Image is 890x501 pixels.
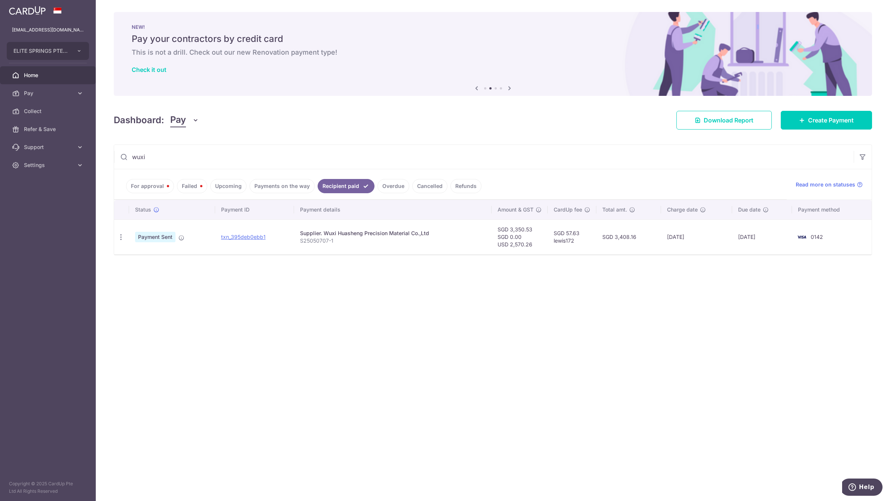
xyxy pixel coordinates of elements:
button: ELITE SPRINGS PTE. LTD. [7,42,89,60]
a: Upcoming [210,179,247,193]
span: CardUp fee [554,206,582,213]
a: Download Report [676,111,772,130]
span: Payment Sent [135,232,175,242]
p: S25050707-1 [300,237,486,245]
a: Cancelled [412,179,447,193]
td: SGD 3,350.53 SGD 0.00 USD 2,570.26 [492,219,548,254]
a: Payments on the way [250,179,315,193]
span: 0142 [811,234,823,240]
img: Bank Card [794,233,809,242]
h4: Dashboard: [114,113,164,127]
h6: This is not a drill. Check out our new Renovation payment type! [132,48,854,57]
span: Pay [24,89,73,97]
span: ELITE SPRINGS PTE. LTD. [13,47,69,55]
img: CardUp [9,6,46,15]
a: txn_395deb0ebb1 [221,234,266,240]
div: Supplier. Wuxi Huasheng Precision Material Co.,Ltd [300,230,486,237]
th: Payment method [792,200,872,219]
span: Settings [24,161,73,169]
th: Payment ID [215,200,294,219]
span: Collect [24,107,73,115]
span: Due date [738,206,761,213]
a: Overdue [377,179,409,193]
span: Read more on statuses [796,181,855,188]
span: Amount & GST [498,206,533,213]
span: Support [24,143,73,151]
a: Read more on statuses [796,181,863,188]
td: SGD 3,408.16 [596,219,661,254]
td: SGD 57.63 lewis172 [548,219,596,254]
input: Search by recipient name, payment id or reference [114,145,854,169]
span: Status [135,206,151,213]
a: Recipient paid [318,179,374,193]
img: Renovation banner [114,12,872,96]
span: Download Report [704,116,753,125]
p: NEW! [132,24,854,30]
span: Charge date [667,206,698,213]
a: Create Payment [781,111,872,130]
span: Pay [170,113,186,127]
th: Payment details [294,200,492,219]
a: Refunds [450,179,481,193]
a: Failed [177,179,207,193]
span: Refer & Save [24,125,73,133]
span: Home [24,72,73,79]
span: Total amt. [602,206,627,213]
td: [DATE] [661,219,733,254]
iframe: Opens a widget where you can find more information [842,479,883,497]
p: [EMAIL_ADDRESS][DOMAIN_NAME] [12,26,84,34]
span: Create Payment [808,116,854,125]
h5: Pay your contractors by credit card [132,33,854,45]
a: Check it out [132,66,166,73]
button: Pay [170,113,199,127]
a: For approval [126,179,174,193]
td: [DATE] [732,219,792,254]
